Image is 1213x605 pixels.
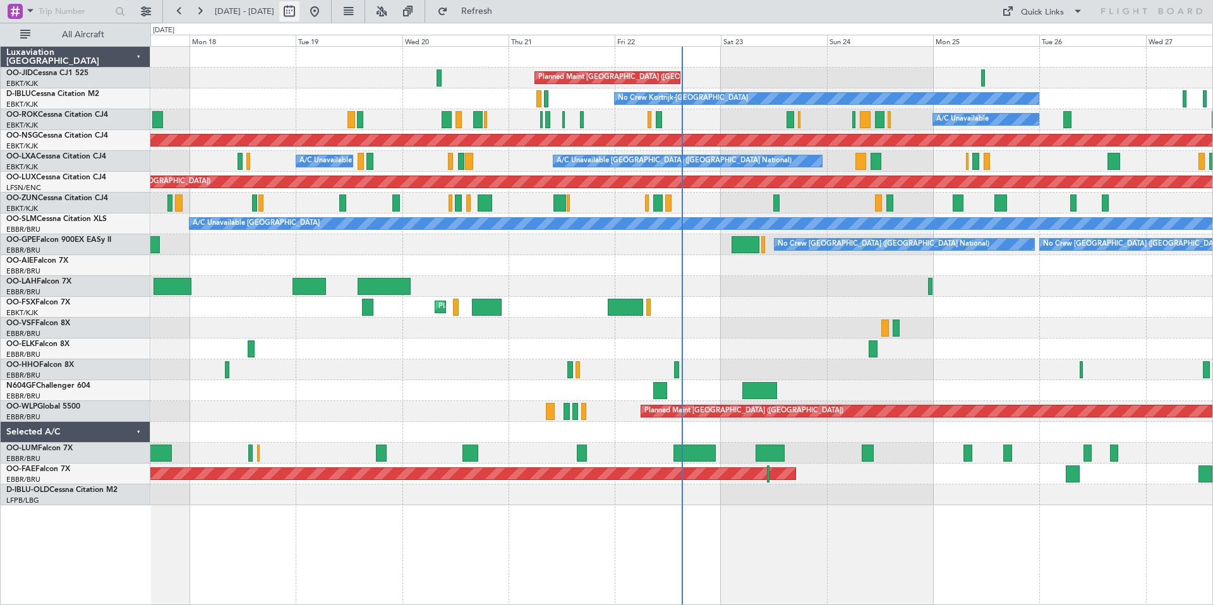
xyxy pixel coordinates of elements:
[402,35,509,46] div: Wed 20
[6,153,106,160] a: OO-LXACessna Citation CJ4
[996,1,1089,21] button: Quick Links
[6,121,38,130] a: EBKT/KJK
[6,246,40,255] a: EBBR/BRU
[6,100,38,109] a: EBKT/KJK
[6,79,38,88] a: EBKT/KJK
[193,214,320,233] div: A/C Unavailable [GEOGRAPHIC_DATA]
[6,174,36,181] span: OO-LUX
[6,299,35,306] span: OO-FSX
[6,195,38,202] span: OO-ZUN
[6,90,99,98] a: D-IBLUCessna Citation M2
[6,141,38,151] a: EBKT/KJK
[538,68,737,87] div: Planned Maint [GEOGRAPHIC_DATA] ([GEOGRAPHIC_DATA])
[6,445,38,452] span: OO-LUM
[6,299,70,306] a: OO-FSXFalcon 7X
[6,162,38,172] a: EBKT/KJK
[190,35,296,46] div: Mon 18
[6,111,108,119] a: OO-ROKCessna Citation CJ4
[6,320,70,327] a: OO-VSFFalcon 8X
[933,35,1039,46] div: Mon 25
[6,475,40,484] a: EBBR/BRU
[299,152,534,171] div: A/C Unavailable [GEOGRAPHIC_DATA] ([GEOGRAPHIC_DATA] National)
[6,496,39,505] a: LFPB/LBG
[6,204,38,213] a: EBKT/KJK
[6,361,39,369] span: OO-HHO
[936,110,989,129] div: A/C Unavailable
[778,235,989,254] div: No Crew [GEOGRAPHIC_DATA] ([GEOGRAPHIC_DATA] National)
[6,69,33,77] span: OO-JID
[6,90,31,98] span: D-IBLU
[1039,35,1145,46] div: Tue 26
[6,361,74,369] a: OO-HHOFalcon 8X
[721,35,827,46] div: Sat 23
[6,287,40,297] a: EBBR/BRU
[6,225,40,234] a: EBBR/BRU
[6,340,69,348] a: OO-ELKFalcon 8X
[6,454,40,464] a: EBBR/BRU
[6,371,40,380] a: EBBR/BRU
[827,35,933,46] div: Sun 24
[6,382,90,390] a: N604GFChallenger 604
[6,382,36,390] span: N604GF
[6,257,68,265] a: OO-AIEFalcon 7X
[6,69,88,77] a: OO-JIDCessna CJ1 525
[6,340,35,348] span: OO-ELK
[6,392,40,401] a: EBBR/BRU
[6,153,36,160] span: OO-LXA
[6,486,49,494] span: D-IBLU-OLD
[6,215,37,223] span: OO-SLM
[14,25,137,45] button: All Aircraft
[618,89,748,108] div: No Crew Kortrijk-[GEOGRAPHIC_DATA]
[6,183,41,193] a: LFSN/ENC
[153,25,174,36] div: [DATE]
[6,486,118,494] a: D-IBLU-OLDCessna Citation M2
[6,257,33,265] span: OO-AIE
[6,329,40,338] a: EBBR/BRU
[438,297,586,316] div: Planned Maint Kortrijk-[GEOGRAPHIC_DATA]
[6,236,36,244] span: OO-GPE
[39,2,111,21] input: Trip Number
[6,132,108,140] a: OO-NSGCessna Citation CJ4
[6,195,108,202] a: OO-ZUNCessna Citation CJ4
[6,174,106,181] a: OO-LUXCessna Citation CJ4
[557,152,792,171] div: A/C Unavailable [GEOGRAPHIC_DATA] ([GEOGRAPHIC_DATA] National)
[6,465,35,473] span: OO-FAE
[6,445,73,452] a: OO-LUMFalcon 7X
[615,35,721,46] div: Fri 22
[6,465,70,473] a: OO-FAEFalcon 7X
[6,308,38,318] a: EBKT/KJK
[509,35,615,46] div: Thu 21
[6,236,111,244] a: OO-GPEFalcon 900EX EASy II
[6,350,40,359] a: EBBR/BRU
[6,403,80,410] a: OO-WLPGlobal 5500
[33,30,133,39] span: All Aircraft
[1021,6,1064,19] div: Quick Links
[6,278,37,285] span: OO-LAH
[450,7,504,16] span: Refresh
[6,111,38,119] span: OO-ROK
[6,412,40,422] a: EBBR/BRU
[6,132,38,140] span: OO-NSG
[6,403,37,410] span: OO-WLP
[6,278,71,285] a: OO-LAHFalcon 7X
[644,402,843,421] div: Planned Maint [GEOGRAPHIC_DATA] ([GEOGRAPHIC_DATA])
[6,320,35,327] span: OO-VSF
[6,215,107,223] a: OO-SLMCessna Citation XLS
[6,267,40,276] a: EBBR/BRU
[296,35,402,46] div: Tue 19
[431,1,507,21] button: Refresh
[215,6,274,17] span: [DATE] - [DATE]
